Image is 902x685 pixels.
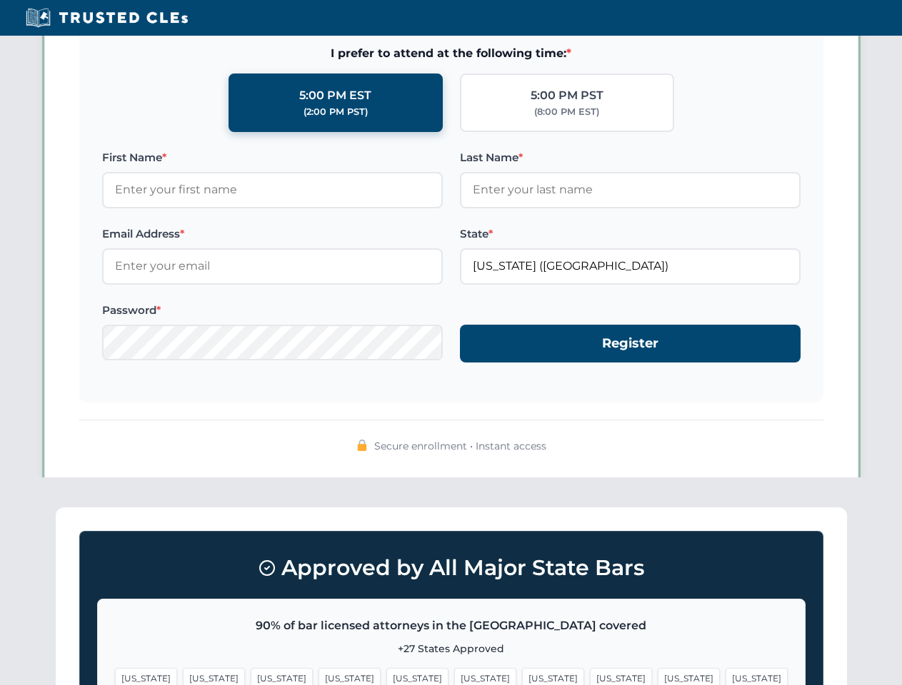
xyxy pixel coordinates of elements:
[304,105,368,119] div: (2:00 PM PST)
[102,149,443,166] label: First Name
[299,86,371,105] div: 5:00 PM EST
[102,248,443,284] input: Enter your email
[460,149,801,166] label: Last Name
[102,172,443,208] input: Enter your first name
[102,44,801,63] span: I prefer to attend at the following time:
[531,86,603,105] div: 5:00 PM PST
[460,225,801,243] label: State
[21,7,192,29] img: Trusted CLEs
[460,248,801,284] input: Florida (FL)
[356,440,368,451] img: 🔒
[460,172,801,208] input: Enter your last name
[102,225,443,243] label: Email Address
[115,641,788,656] p: +27 States Approved
[115,616,788,635] p: 90% of bar licensed attorneys in the [GEOGRAPHIC_DATA] covered
[97,549,806,587] h3: Approved by All Major State Bars
[534,105,599,119] div: (8:00 PM EST)
[460,325,801,362] button: Register
[374,438,546,454] span: Secure enrollment • Instant access
[102,302,443,319] label: Password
